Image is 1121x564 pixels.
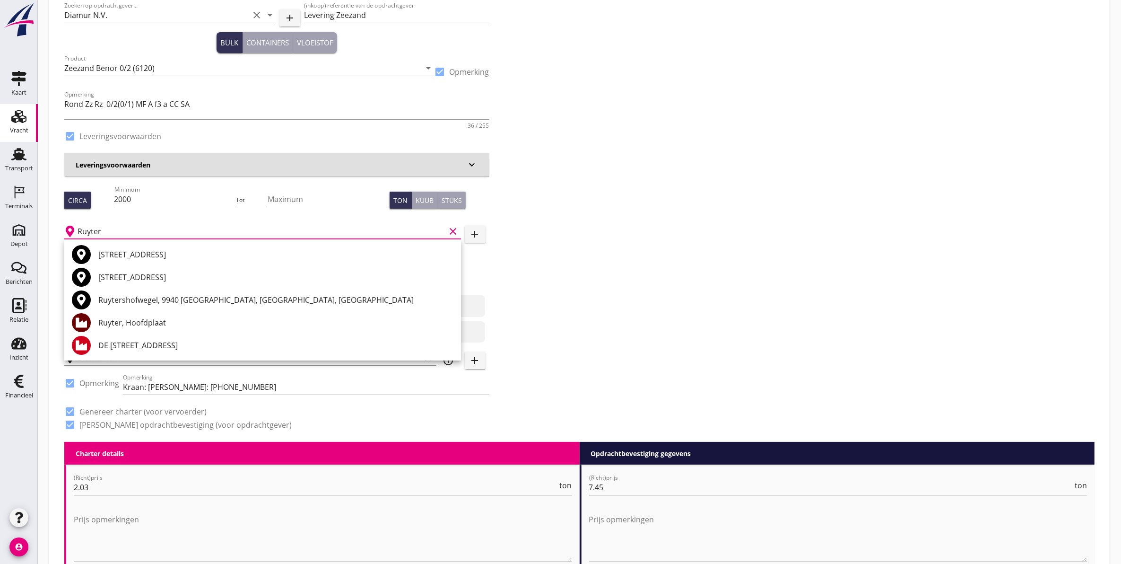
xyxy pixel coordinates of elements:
div: Containers [246,37,289,48]
input: (inkoop) referentie van de opdrachtgever [304,8,489,23]
label: [PERSON_NAME] opdrachtbevestiging (voor opdrachtgever) [79,420,292,430]
div: Tot [236,196,268,204]
div: Kaart [11,89,26,96]
div: Ton [393,195,408,205]
i: arrow_drop_down [264,9,276,21]
input: Product [64,61,421,76]
div: Kuub [416,195,434,205]
div: Ruyter, Hoofdplaat [98,317,453,328]
input: Laadplaats [78,224,446,239]
input: Opmerking [123,379,489,395]
input: (Richt)prijs [74,480,558,495]
div: Vracht [10,127,28,133]
h3: Leveringsvoorwaarden [76,160,467,170]
img: logo-small.a267ee39.svg [2,2,36,37]
div: Vloeistof [297,37,333,48]
div: 36 / 255 [468,123,489,129]
input: (Richt)prijs [589,480,1073,495]
div: [STREET_ADDRESS] [98,272,453,283]
i: arrow_drop_down [423,62,434,74]
div: [STREET_ADDRESS] [98,249,453,260]
input: Zoeken op opdrachtgever... [64,8,249,23]
label: Opmerking [79,379,119,388]
button: Kuub [412,192,438,209]
div: Berichten [6,279,33,285]
textarea: Opmerking [64,97,489,119]
span: ton [1075,482,1087,489]
label: Leveringsvoorwaarden [79,132,161,141]
label: Opmerking [450,67,489,77]
div: Inzicht [9,354,28,361]
div: Circa [68,195,87,205]
div: DE [STREET_ADDRESS] [98,340,453,351]
textarea: Prijs opmerkingen [589,512,1087,562]
i: add [469,355,481,366]
div: Ruytershofwegel, 9940 [GEOGRAPHIC_DATA], [GEOGRAPHIC_DATA], [GEOGRAPHIC_DATA] [98,294,453,306]
div: Relatie [9,317,28,323]
i: account_circle [9,538,28,556]
div: Bulk [220,37,238,48]
div: Stuks [442,195,462,205]
button: Ton [390,192,412,209]
i: add [469,229,481,240]
button: Bulk [217,32,243,53]
button: Containers [243,32,293,53]
button: Vloeistof [293,32,337,53]
input: Maximum [268,192,390,207]
input: Minimum [114,192,236,207]
button: Stuks [438,192,466,209]
label: Genereer charter (voor vervoerder) [79,407,207,416]
div: Terminals [5,203,33,209]
i: info_outline [443,355,454,366]
i: clear [251,9,262,21]
textarea: Prijs opmerkingen [74,512,572,562]
div: Transport [5,165,33,171]
span: ton [560,482,572,489]
i: keyboard_arrow_down [467,159,478,170]
i: add [284,12,295,24]
div: Financieel [5,392,33,398]
div: Depot [10,241,28,247]
button: Circa [64,192,91,209]
i: clear [448,226,459,237]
